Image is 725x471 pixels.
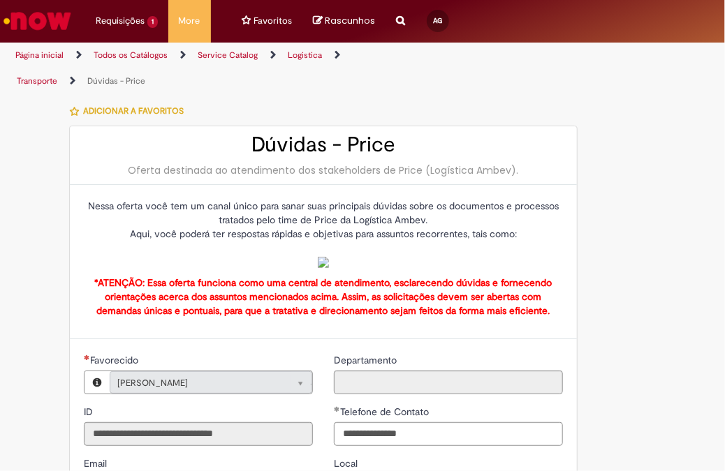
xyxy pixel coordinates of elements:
span: Rascunhos [325,14,376,27]
span: Requisições [96,14,145,28]
a: Logistica [288,50,322,61]
img: ServiceNow [1,7,73,35]
p: Nessa oferta você tem um canal único para sanar suas principais dúvidas sobre os documentos e pro... [84,199,564,269]
button: Adicionar a Favoritos [69,96,191,126]
span: Necessários - Favorecido [90,354,141,366]
a: Transporte [17,75,57,87]
span: Adicionar a Favoritos [83,105,184,117]
a: Página inicial [15,50,64,61]
span: Obrigatório Preenchido [84,354,90,360]
span: Somente leitura - Email [84,457,110,470]
label: Somente leitura - Email [84,456,110,470]
label: Somente leitura - Departamento [334,353,400,367]
ul: Trilhas de página [10,43,412,94]
label: Somente leitura - ID [84,405,96,419]
span: Telefone de Contato [340,405,432,418]
a: Todos os Catálogos [94,50,168,61]
span: [PERSON_NAME] [117,372,277,394]
span: More [179,14,200,28]
h2: Dúvidas - Price [84,133,564,156]
a: Service Catalog [198,50,258,61]
input: Telefone de Contato [334,422,563,446]
a: [PERSON_NAME]Limpar campo Favorecido [110,371,312,394]
span: Obrigatório Preenchido [334,406,340,412]
div: Oferta destinada ao atendimento dos stakeholders de Price (Logística Ambev). [84,163,564,177]
input: ID [84,422,313,446]
a: Dúvidas - Price [87,75,145,87]
a: No momento, sua lista de rascunhos tem 0 Itens [314,14,376,27]
label: Somente leitura - Necessários - Favorecido [84,353,141,367]
span: Favoritos [254,14,293,28]
img: sys_attachment.do [318,257,329,268]
input: Departamento [334,371,563,394]
strong: *ATENÇÃO: Essa oferta funciona como uma central de atendimento, esclarecendo dúvidas e fornecendo... [94,276,552,317]
span: Somente leitura - Departamento [334,354,400,366]
span: Local [334,457,360,470]
span: Somente leitura - ID [84,405,96,418]
button: Favorecido, Visualizar este registro Amanda Goncalves [85,371,110,394]
span: AG [433,16,442,25]
span: 1 [147,16,158,28]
